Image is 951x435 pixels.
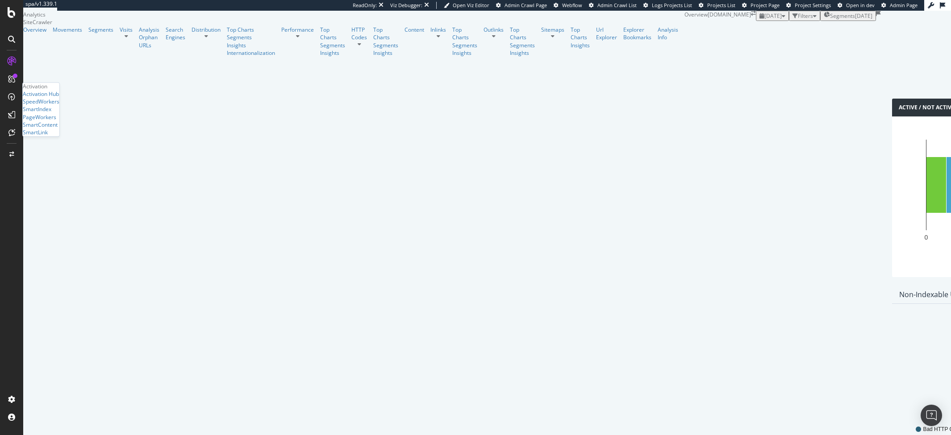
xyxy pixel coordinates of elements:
a: Inlinks [430,26,446,33]
span: Project Settings [795,2,831,8]
span: Admin Crawl Page [505,2,547,8]
a: Segments [88,26,113,33]
a: Analysis [139,26,159,33]
a: Outlinks [484,26,504,33]
a: Insights [373,49,398,57]
div: Insights [571,41,590,49]
a: Admin Crawl List [589,2,637,9]
a: Open in dev [838,2,875,9]
a: Url Explorer [596,26,617,41]
a: Movements [53,26,82,33]
a: Visits [120,26,133,33]
a: SmartContent [23,121,58,128]
a: Content [405,26,424,33]
a: Segments [320,41,345,49]
div: Top Charts [373,26,398,41]
div: Filters [798,12,813,20]
a: Open Viz Editor [444,2,489,9]
a: Project Page [742,2,780,9]
a: Insights [320,49,345,57]
a: Activation Hub [23,91,59,98]
div: Open Intercom Messenger [921,405,942,426]
a: Performance [281,26,314,33]
a: Segments [373,41,398,49]
span: Segments [830,12,855,20]
span: Logs Projects List [652,2,692,8]
a: Distribution [192,26,221,33]
span: Open Viz Editor [453,2,489,8]
a: Orphan URLs [139,33,159,49]
a: Sitemaps [541,26,564,33]
a: Segments [452,41,477,49]
span: 2025 Aug. 6th [764,12,782,20]
a: Search Engines [166,26,185,41]
a: Segments [510,41,535,49]
a: Top Charts [571,26,590,41]
div: SiteCrawler [23,18,684,26]
a: Admin Crawl Page [496,2,547,9]
a: SmartIndex [23,106,51,113]
span: Open in dev [846,2,875,8]
a: Project Settings [786,2,831,9]
div: arrow-right-arrow-left [751,11,756,16]
span: Admin Page [890,2,918,8]
a: Top Charts [227,26,275,33]
button: Segments[DATE] [820,11,876,21]
a: Insights [510,49,535,57]
a: PageWorkers [23,113,56,121]
a: SmartLink [23,128,48,136]
text: 0 [925,233,928,240]
div: ReadOnly: [353,2,377,9]
a: Analysis Info [658,26,678,41]
a: Explorer Bookmarks [623,26,651,41]
a: Top Charts [320,26,345,41]
button: Filters [789,11,820,21]
div: Activation [23,83,59,90]
span: Webflow [562,2,582,8]
a: Insights [452,49,477,57]
a: Top Charts [452,26,477,41]
div: Viz Debugger: [390,2,422,9]
a: HTTP Codes [351,26,367,41]
a: Top Charts [510,26,535,41]
div: SpeedWorkers [23,98,59,106]
span: Projects List [707,2,735,8]
div: Insights [227,41,275,49]
a: Overview [23,26,46,33]
a: Webflow [554,2,582,9]
span: Project Page [751,2,780,8]
div: Analytics [23,11,684,18]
